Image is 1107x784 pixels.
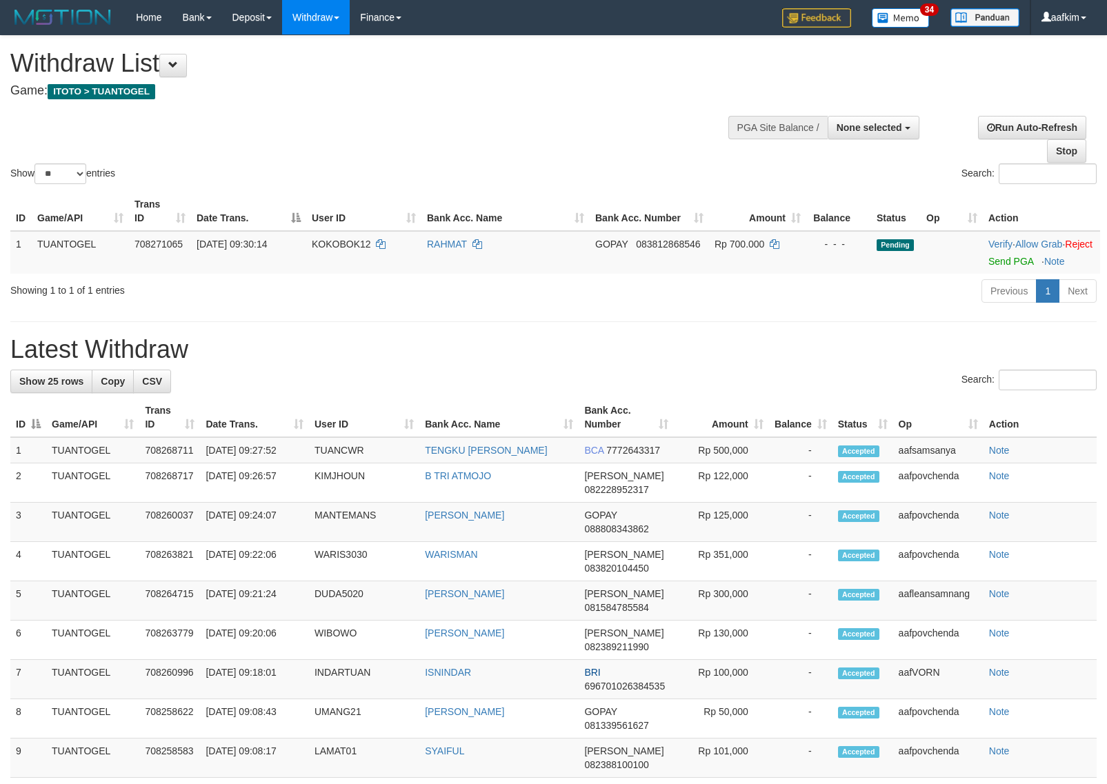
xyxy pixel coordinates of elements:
span: GOPAY [595,239,628,250]
span: BRI [584,667,600,678]
td: aafsamsanya [893,437,984,463]
span: BCA [584,445,604,456]
a: CSV [133,370,171,393]
td: 1 [10,231,32,274]
a: [PERSON_NAME] [425,706,504,717]
td: 708268717 [139,463,200,503]
img: Feedback.jpg [782,8,851,28]
th: Trans ID: activate to sort column ascending [139,398,200,437]
td: TUANTOGEL [46,738,139,778]
td: [DATE] 09:21:24 [200,581,309,621]
span: Copy 081339561627 to clipboard [584,720,648,731]
span: [PERSON_NAME] [584,588,664,599]
td: [DATE] 09:18:01 [200,660,309,699]
td: 3 [10,503,46,542]
th: Op: activate to sort column ascending [893,398,984,437]
th: Status: activate to sort column ascending [832,398,893,437]
td: Rp 122,000 [674,463,768,503]
td: 708258583 [139,738,200,778]
span: None selected [837,122,902,133]
a: Run Auto-Refresh [978,116,1086,139]
td: TUANTOGEL [46,581,139,621]
td: [DATE] 09:22:06 [200,542,309,581]
td: 708263821 [139,542,200,581]
th: User ID: activate to sort column ascending [306,192,421,231]
span: [DATE] 09:30:14 [197,239,267,250]
span: Pending [877,239,914,251]
th: Amount: activate to sort column ascending [674,398,768,437]
a: Previous [981,279,1037,303]
td: MANTEMANS [309,503,419,542]
td: TUANTOGEL [46,437,139,463]
td: [DATE] 09:08:43 [200,699,309,738]
a: ISNINDAR [425,667,471,678]
a: B TRI ATMOJO [425,470,491,481]
button: None selected [828,116,919,139]
th: Bank Acc. Name: activate to sort column ascending [421,192,590,231]
label: Search: [961,370,1097,390]
span: [PERSON_NAME] [584,627,664,639]
img: MOTION_logo.png [10,7,115,28]
td: 9 [10,738,46,778]
span: 34 [920,3,939,16]
span: Accepted [838,445,879,457]
td: 7 [10,660,46,699]
a: RAHMAT [427,239,467,250]
a: [PERSON_NAME] [425,510,504,521]
td: Rp 125,000 [674,503,768,542]
input: Search: [999,163,1097,184]
td: WIBOWO [309,621,419,660]
th: Game/API: activate to sort column ascending [46,398,139,437]
td: [DATE] 09:08:17 [200,738,309,778]
td: aafpovchenda [893,738,984,778]
td: aafVORN [893,660,984,699]
td: 5 [10,581,46,621]
th: Action [983,192,1100,231]
td: 708263779 [139,621,200,660]
td: - [769,738,832,778]
span: Accepted [838,510,879,522]
td: aafpovchenda [893,463,984,503]
th: Balance [806,192,871,231]
th: Action [984,398,1097,437]
span: Accepted [838,589,879,601]
th: Status [871,192,921,231]
div: Showing 1 to 1 of 1 entries [10,278,451,297]
td: Rp 130,000 [674,621,768,660]
th: Bank Acc. Name: activate to sort column ascending [419,398,579,437]
a: Note [989,667,1010,678]
td: - [769,660,832,699]
td: Rp 300,000 [674,581,768,621]
a: Next [1059,279,1097,303]
td: 708260996 [139,660,200,699]
th: Game/API: activate to sort column ascending [32,192,129,231]
span: Copy 082388100100 to clipboard [584,759,648,770]
a: Reject [1065,239,1093,250]
td: - [769,463,832,503]
td: 6 [10,621,46,660]
span: KOKOBOK12 [312,239,371,250]
span: Copy 082389211990 to clipboard [584,641,648,652]
img: panduan.png [950,8,1019,27]
td: 8 [10,699,46,738]
td: 4 [10,542,46,581]
span: Rp 700.000 [715,239,764,250]
a: 1 [1036,279,1059,303]
td: 708268711 [139,437,200,463]
td: Rp 101,000 [674,738,768,778]
td: - [769,581,832,621]
h1: Withdraw List [10,50,724,77]
td: · · [983,231,1100,274]
th: Balance: activate to sort column ascending [769,398,832,437]
td: - [769,621,832,660]
a: Note [989,706,1010,717]
span: Copy [101,376,125,387]
span: Accepted [838,628,879,640]
span: CSV [142,376,162,387]
th: Bank Acc. Number: activate to sort column ascending [590,192,709,231]
th: Op: activate to sort column ascending [921,192,983,231]
select: Showentries [34,163,86,184]
span: Accepted [838,667,879,679]
span: Copy 7772643317 to clipboard [606,445,660,456]
td: aafpovchenda [893,503,984,542]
